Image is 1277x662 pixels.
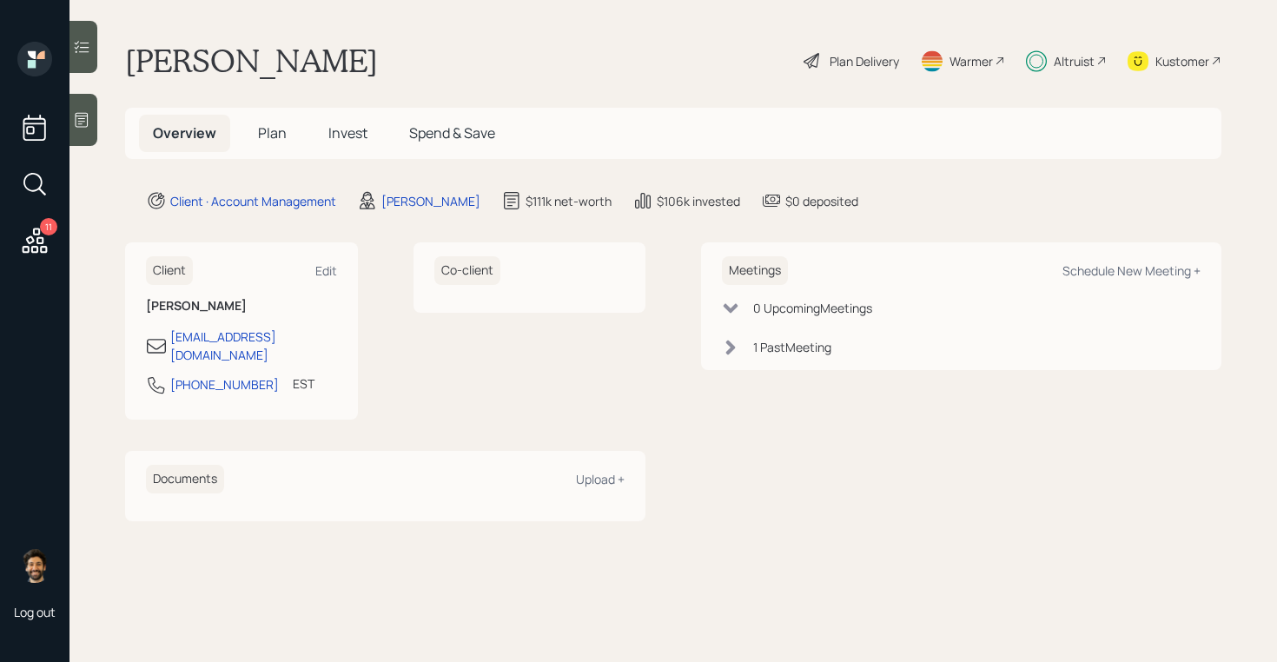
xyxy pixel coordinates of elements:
div: 1 Past Meeting [753,338,831,356]
h1: [PERSON_NAME] [125,42,378,80]
div: [EMAIL_ADDRESS][DOMAIN_NAME] [170,328,337,364]
span: Plan [258,123,287,142]
h6: Client [146,256,193,285]
h6: Meetings [722,256,788,285]
div: Upload + [576,471,625,487]
div: $111k net-worth [526,192,612,210]
div: EST [293,374,314,393]
div: Client · Account Management [170,192,336,210]
span: Invest [328,123,367,142]
h6: [PERSON_NAME] [146,299,337,314]
div: [PERSON_NAME] [381,192,480,210]
span: Overview [153,123,216,142]
div: Edit [315,262,337,279]
div: Kustomer [1155,52,1209,70]
div: 0 Upcoming Meeting s [753,299,872,317]
div: Log out [14,604,56,620]
div: [PHONE_NUMBER] [170,375,279,394]
div: Altruist [1054,52,1095,70]
div: 11 [40,218,57,235]
img: eric-schwartz-headshot.png [17,548,52,583]
div: $0 deposited [785,192,858,210]
h6: Documents [146,465,224,493]
div: Schedule New Meeting + [1062,262,1201,279]
div: Plan Delivery [830,52,899,70]
div: $106k invested [657,192,740,210]
h6: Co-client [434,256,500,285]
div: Warmer [949,52,993,70]
span: Spend & Save [409,123,495,142]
